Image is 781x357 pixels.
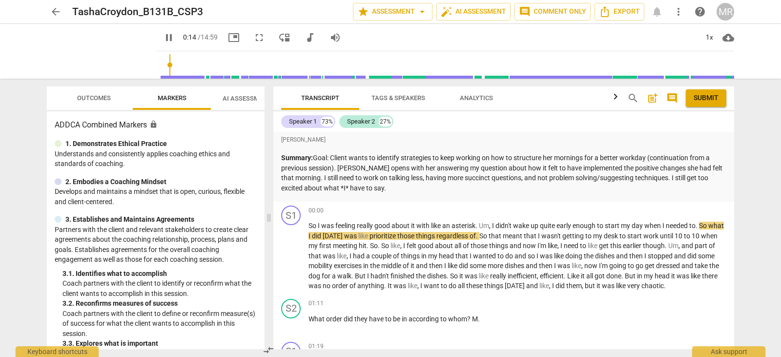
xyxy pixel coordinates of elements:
[450,272,459,280] span: So
[519,6,586,18] span: Comment only
[632,222,644,230] span: day
[344,232,358,240] span: was
[665,242,668,250] span: .
[304,32,316,43] span: audiotrack
[281,153,726,193] p: Goal: Client wants to identify strategies to keep working on how to structure her mornings for a ...
[709,262,719,270] span: the
[455,252,470,260] span: that
[429,262,444,270] span: then
[548,242,557,250] span: like
[588,242,599,250] span: Filler word
[691,3,709,21] a: Help
[686,89,726,107] button: Please Do Not Submit until your Assessment is Complete
[470,262,488,270] span: some
[694,93,719,103] span: Submit
[479,232,489,240] span: So
[554,252,565,260] span: like
[281,136,326,144] span: [PERSON_NAME]
[717,3,734,21] div: MR
[50,6,62,18] span: arrow_back
[448,262,459,270] span: like
[276,29,293,46] button: View player as separate pane
[308,272,322,280] span: dog
[489,232,503,240] span: that
[489,222,492,230] span: ,
[582,282,585,290] span: ,
[436,232,470,240] span: regardless
[427,272,447,280] span: dishes
[279,32,290,43] span: move_down
[681,262,695,270] span: and
[379,117,392,126] div: 27%
[660,232,675,240] span: until
[370,262,381,270] span: the
[418,242,435,250] span: good
[599,242,610,250] span: get
[149,120,158,128] span: Assessment is enabled for this document. The competency model is locked and follows the assessmen...
[439,252,455,260] span: head
[333,242,359,250] span: meeting
[616,282,627,290] span: like
[668,242,678,250] span: Filler word
[503,232,524,240] span: meant
[388,282,393,290] span: It
[447,272,450,280] span: .
[431,222,442,230] span: like
[700,30,719,45] div: 1x
[644,222,662,230] span: when
[537,272,540,280] span: ,
[610,242,623,250] span: this
[621,272,625,280] span: .
[55,119,257,131] h3: ADDCA Combined Markers
[473,252,497,260] span: wanted
[531,222,540,230] span: up
[604,232,619,240] span: desk
[441,6,452,18] span: auto_fix_high
[454,242,463,250] span: all
[416,262,429,270] span: and
[335,222,357,230] span: feeling
[606,272,621,280] span: done
[332,282,349,290] span: order
[584,252,595,260] span: the
[371,94,425,102] span: Tags & Speakers
[65,177,166,187] p: 2. Embodies a Coaching Mindset
[677,272,691,280] span: was
[403,262,411,270] span: of
[407,242,418,250] span: felt
[585,282,596,290] span: but
[523,242,537,250] span: now
[16,346,99,357] div: Keyboard shortcuts
[694,6,706,18] span: help
[565,252,584,260] span: doing
[692,346,765,357] div: Ask support
[567,272,581,280] span: Like
[367,242,370,250] span: .
[441,282,449,290] span: to
[62,278,257,298] p: Coach partners with the client to identify or reconfirm what the client wants to accomplish in th...
[609,262,628,270] span: going
[605,222,621,230] span: start
[357,6,428,18] span: Assessment
[370,272,390,280] span: hadn't
[77,94,111,102] span: Outcomes
[674,252,687,260] span: and
[400,242,403,250] span: ,
[684,232,692,240] span: to
[381,262,403,270] span: middle
[479,272,490,280] span: Filler word
[564,242,580,250] span: need
[301,29,319,46] button: Switch to audio player
[616,252,629,260] span: and
[625,272,637,280] span: But
[573,222,597,230] span: enough
[416,6,428,18] span: arrow_drop_down
[349,252,353,260] span: I
[599,6,640,18] span: Export
[393,252,401,260] span: of
[695,242,709,250] span: part
[698,252,715,260] span: some
[560,242,564,250] span: I
[332,272,337,280] span: a
[666,222,689,230] span: needed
